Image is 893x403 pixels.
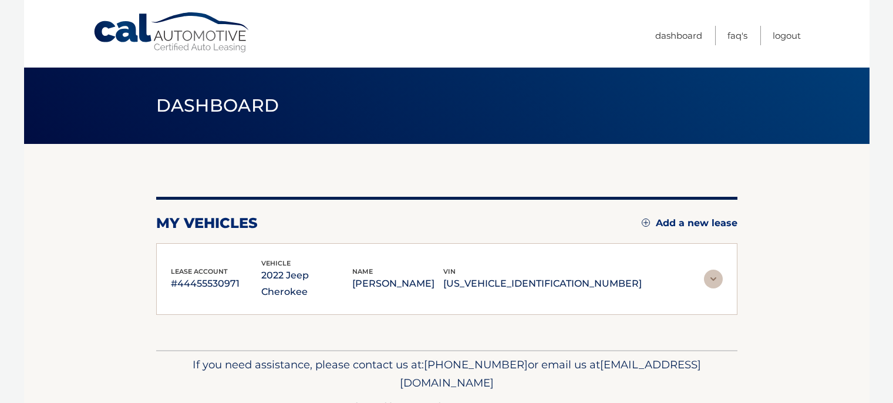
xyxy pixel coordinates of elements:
a: Cal Automotive [93,12,251,53]
a: Logout [773,26,801,45]
span: vehicle [261,259,291,267]
p: [US_VEHICLE_IDENTIFICATION_NUMBER] [443,276,642,292]
a: Dashboard [655,26,702,45]
span: Dashboard [156,95,279,116]
p: If you need assistance, please contact us at: or email us at [164,355,730,393]
span: [PHONE_NUMBER] [424,358,528,371]
p: #44455530971 [171,276,262,292]
img: add.svg [642,219,650,227]
a: Add a new lease [642,217,737,229]
span: vin [443,267,456,276]
img: accordion-rest.svg [704,270,723,288]
h2: my vehicles [156,214,258,232]
span: lease account [171,267,228,276]
a: FAQ's [727,26,747,45]
p: [PERSON_NAME] [352,276,443,292]
p: 2022 Jeep Cherokee [261,267,352,300]
span: name [352,267,373,276]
